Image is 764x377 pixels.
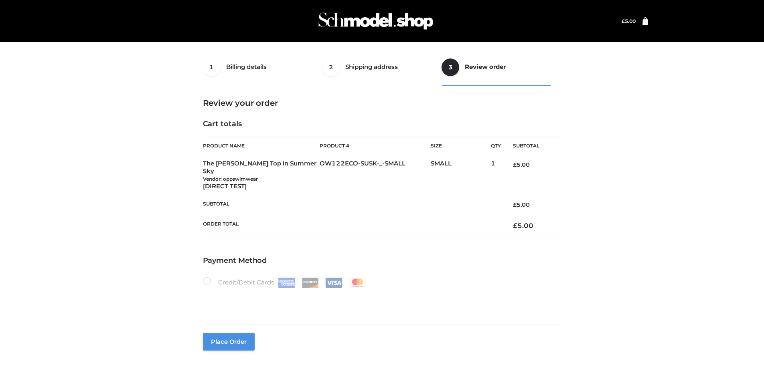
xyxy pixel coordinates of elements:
bdi: 5.00 [622,18,636,24]
img: Amex [278,278,295,288]
label: Credit/Debit Cards [203,277,367,288]
td: OW122ECO-SUSK-_-SMALL [320,155,431,195]
img: Schmodel Admin 964 [316,5,436,37]
td: 1 [491,155,501,195]
bdi: 5.00 [513,201,530,208]
img: Mastercard [349,278,366,288]
th: Subtotal [501,137,561,155]
span: £ [622,18,625,24]
span: £ [513,161,517,168]
button: Place order [203,333,255,351]
td: The [PERSON_NAME] Top in Summer Sky [DIRECT TEST] [203,155,320,195]
th: Size [431,137,487,155]
th: Product # [320,137,431,155]
bdi: 5.00 [513,222,533,230]
th: Order Total [203,215,501,236]
img: Discover [302,278,319,288]
span: £ [513,222,517,230]
th: Product Name [203,137,320,155]
td: SMALL [431,155,491,195]
iframe: Secure payment input frame [201,286,560,316]
h4: Cart totals [203,120,561,129]
span: £ [513,201,517,208]
small: Vendor: oppswimwear [203,176,258,182]
a: £5.00 [622,18,636,24]
img: Visa [325,278,342,288]
th: Subtotal [203,195,501,215]
bdi: 5.00 [513,161,530,168]
th: Qty [491,137,501,155]
h4: Payment Method [203,256,561,265]
h3: Review your order [203,98,561,108]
